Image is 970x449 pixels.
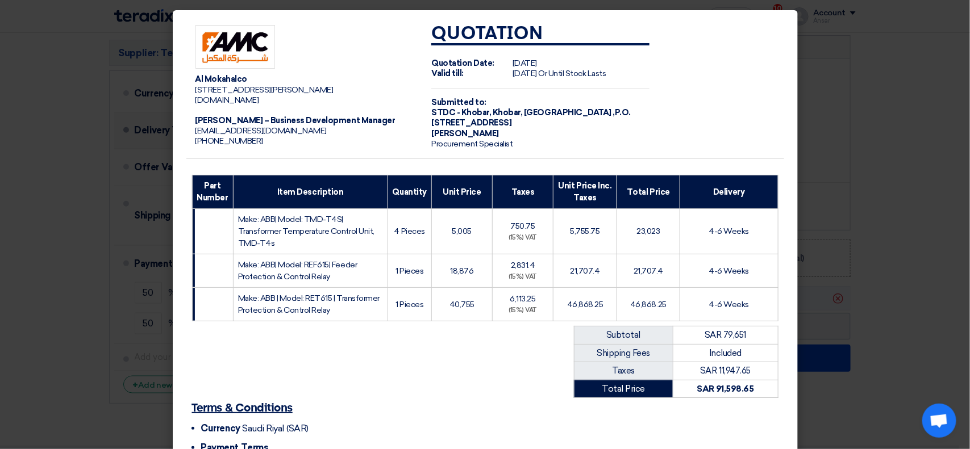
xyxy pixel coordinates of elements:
span: [EMAIL_ADDRESS][DOMAIN_NAME] [195,126,327,136]
th: Total Price [617,175,680,209]
div: Open chat [922,404,956,438]
div: (15%) VAT [497,272,548,282]
span: [STREET_ADDRESS][PERSON_NAME] [195,85,334,95]
span: Saudi Riyal (SAR) [242,423,309,434]
div: (15%) VAT [497,306,548,316]
strong: Valid till: [431,69,464,78]
span: 2,831.4 [511,261,535,270]
td: Taxes [574,362,673,380]
span: 4-6 Weeks [709,226,750,236]
td: Total Price [574,380,673,398]
span: Make: ABB| Model: TMD-T4S| Transformer Temperature Control Unit, TMD-T4s [238,215,374,248]
span: 1 Pieces [396,300,423,309]
th: Unit Price [431,175,492,209]
span: Khobar, [GEOGRAPHIC_DATA] ,P.O. [STREET_ADDRESS] [431,108,631,128]
th: Item Description [233,175,388,209]
span: [PERSON_NAME] [431,129,499,139]
span: Procurement Specialist [431,139,513,149]
span: 21,707.4 [571,266,600,276]
div: [PERSON_NAME] – Business Development Manager [195,116,414,126]
div: (15%) VAT [497,233,548,243]
span: 4 Pieces [394,226,425,236]
th: Taxes [493,175,553,209]
div: Al Mokahalco [195,74,414,85]
th: Part Number [192,175,233,209]
span: 4-6 Weeks [709,300,750,309]
span: Make: ABB| Model: REF615| Feeder Protection & Control Relay [238,260,357,282]
strong: Quotation Date: [431,58,494,68]
span: 750.75 [511,221,535,231]
u: Terms & Conditions [192,402,293,414]
span: 23,023 [637,226,660,236]
th: Delivery [680,175,778,209]
span: 5,755.75 [571,226,600,236]
span: 6,113.25 [510,294,536,304]
span: Or Until Stock Lasts [538,69,606,78]
span: Currency [201,423,240,434]
span: 1 Pieces [396,266,423,276]
span: 40,755 [449,300,474,309]
strong: Submitted to: [431,98,486,107]
span: 21,707.4 [634,266,663,276]
span: STDC - Khobar, [431,108,491,118]
span: 46,868.25 [567,300,603,309]
img: Company Logo [195,25,275,69]
span: SAR 11,947.65 [700,366,751,376]
td: Subtotal [574,326,673,345]
span: 18,876 [450,266,473,276]
span: [DATE] [513,69,537,78]
th: Unit Price Inc. Taxes [553,175,617,209]
td: Shipping Fees [574,344,673,362]
span: Make: ABB | Model: RET615 | Transformer Protection & Control Relay [238,293,380,315]
span: Included [709,348,742,358]
strong: SAR 91,598.65 [697,384,754,394]
strong: Quotation [431,25,543,43]
span: [PHONE_NUMBER] [195,136,263,146]
span: [DOMAIN_NAME] [195,95,259,105]
span: [DATE] [513,58,537,68]
span: 4-6 Weeks [709,266,750,276]
span: 46,868.25 [630,300,667,309]
span: 5,005 [452,226,472,236]
td: SAR 79,651 [673,326,778,345]
th: Quantity [388,175,431,209]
